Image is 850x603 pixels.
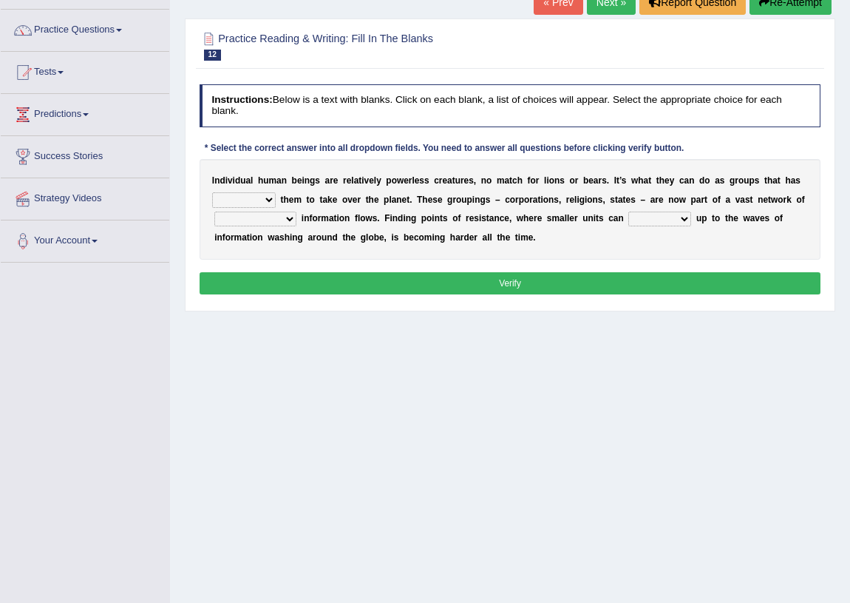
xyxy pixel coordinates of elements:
[447,175,452,186] b: a
[512,175,517,186] b: c
[305,175,310,186] b: n
[309,213,312,223] b: f
[626,195,631,205] b: e
[460,175,464,186] b: r
[517,213,523,223] b: w
[536,175,540,186] b: r
[435,213,440,223] b: n
[504,175,509,186] b: a
[407,195,409,205] b: t
[767,175,772,186] b: h
[696,213,701,223] b: u
[486,175,492,186] b: o
[691,195,696,205] b: p
[750,195,753,205] b: t
[412,175,414,186] b: l
[744,175,749,186] b: u
[567,213,569,223] b: l
[325,175,330,186] b: a
[796,195,801,205] b: o
[583,175,588,186] b: b
[735,195,741,205] b: v
[245,175,251,186] b: a
[327,195,333,205] b: k
[469,213,475,223] b: e
[689,175,694,186] b: n
[220,175,225,186] b: d
[650,195,656,205] b: a
[411,213,416,223] b: g
[333,195,338,205] b: e
[310,195,315,205] b: o
[214,175,220,186] b: n
[659,195,664,205] b: e
[319,195,322,205] b: t
[344,213,350,223] b: n
[366,195,369,205] b: t
[369,175,374,186] b: e
[648,175,651,186] b: t
[670,175,675,186] b: y
[504,213,509,223] b: e
[409,175,412,186] b: r
[523,213,528,223] b: h
[281,195,284,205] b: t
[783,195,787,205] b: r
[755,213,760,223] b: v
[588,213,593,223] b: n
[495,195,500,205] b: –
[616,175,619,186] b: t
[369,195,374,205] b: h
[384,213,390,223] b: F
[443,213,448,223] b: s
[554,195,559,205] b: s
[240,175,245,186] b: u
[396,195,401,205] b: n
[602,195,605,205] b: ,
[537,213,543,223] b: e
[310,175,315,186] b: g
[374,195,379,205] b: e
[775,213,780,223] b: o
[728,213,733,223] b: h
[574,195,577,205] b: l
[596,213,599,223] b: t
[330,175,333,186] b: r
[489,213,494,223] b: a
[452,195,456,205] b: r
[534,213,537,223] b: r
[529,195,533,205] b: r
[696,195,701,205] b: a
[336,213,339,223] b: i
[554,175,560,186] b: n
[524,195,529,205] b: o
[1,178,169,215] a: Strategy Videos
[397,175,404,186] b: w
[778,175,781,186] b: t
[404,175,409,186] b: e
[540,195,543,205] b: i
[282,175,287,186] b: n
[547,213,552,223] b: s
[638,175,643,186] b: h
[500,213,505,223] b: c
[329,213,334,223] b: a
[791,175,796,186] b: a
[297,175,302,186] b: e
[528,213,534,223] b: e
[315,175,320,186] b: s
[560,213,565,223] b: a
[594,213,596,223] b: i
[377,213,379,223] b: .
[509,175,512,186] b: t
[466,213,469,223] b: r
[582,213,588,223] b: u
[322,195,327,205] b: a
[440,213,443,223] b: t
[302,175,305,186] b: i
[785,175,790,186] b: h
[494,213,499,223] b: n
[354,175,359,186] b: a
[618,195,623,205] b: a
[679,195,686,205] b: w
